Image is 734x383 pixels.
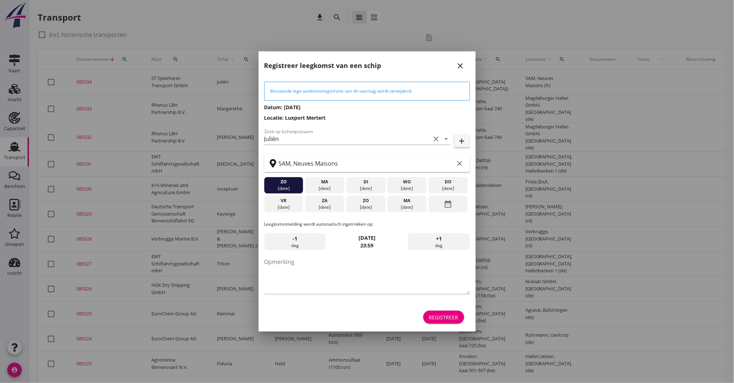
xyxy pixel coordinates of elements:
[432,135,441,143] i: clear
[389,185,425,192] div: [DATE]
[358,234,376,241] strong: [DATE]
[270,88,464,94] div: Bestaande lege aankomstregistratie van dit vaartuig wordt verwijderd.
[348,197,383,204] div: zo
[442,135,451,143] i: arrow_drop_down
[458,137,466,145] i: add
[431,179,466,185] div: do
[456,159,464,168] i: clear
[431,185,466,192] div: [DATE]
[264,221,470,227] p: Leegkomstmelding wordt automatisch ingetrokken op:
[264,256,470,294] textarea: Opmerking
[423,311,464,324] button: Registreer
[307,179,343,185] div: ma
[436,235,442,243] span: +1
[264,133,431,145] input: Zoek op (scheeps)naam
[266,179,301,185] div: zo
[264,61,381,71] h2: Registreer leegkomst van een schip
[266,197,301,204] div: vr
[348,185,383,192] div: [DATE]
[293,235,297,243] span: -1
[279,158,454,169] input: Zoek op terminal of plaats
[307,197,343,204] div: za
[389,204,425,210] div: [DATE]
[264,103,470,111] h3: Datum: [DATE]
[456,61,465,70] i: close
[444,197,453,210] i: date_range
[348,204,383,210] div: [DATE]
[264,114,470,122] h3: Locatie: Luxport Mertert
[264,233,326,251] div: dag
[307,204,343,210] div: [DATE]
[348,179,383,185] div: di
[266,204,301,210] div: [DATE]
[389,197,425,204] div: ma
[389,179,425,185] div: wo
[361,242,374,249] strong: 23:59
[266,185,301,192] div: [DATE]
[307,185,343,192] div: [DATE]
[408,233,470,251] div: dag
[429,314,458,321] div: Registreer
